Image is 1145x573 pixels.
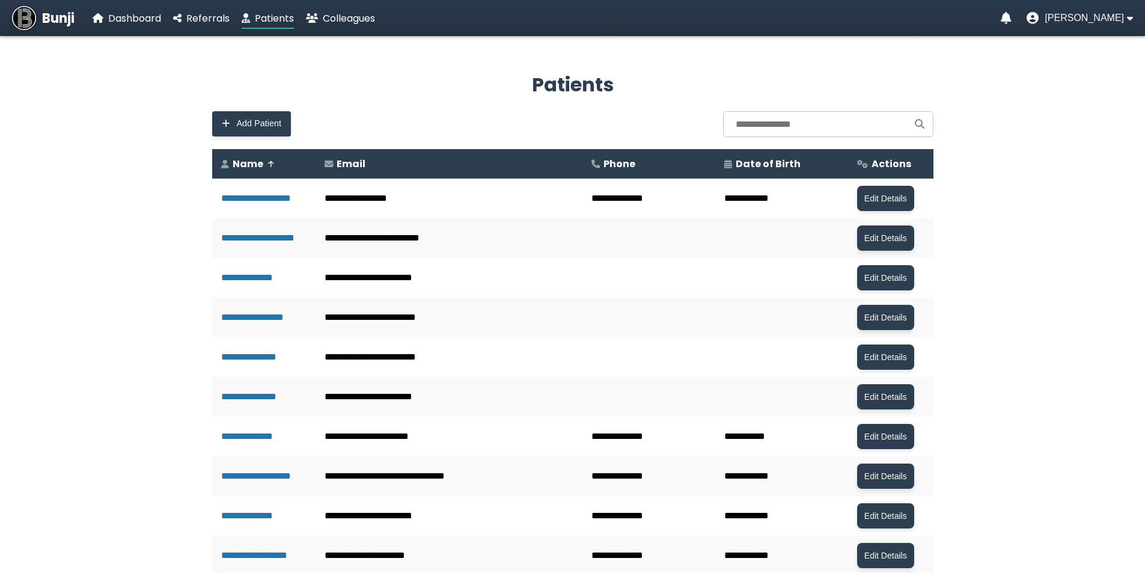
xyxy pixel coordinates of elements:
button: User menu [1027,12,1133,24]
button: Edit [857,503,914,529]
span: Colleagues [323,11,375,25]
a: Notifications [1001,12,1012,24]
button: Edit [857,265,914,290]
h2: Patients [212,70,933,99]
th: Phone [582,149,715,179]
span: Referrals [186,11,230,25]
button: Edit [857,345,914,370]
th: Date of Birth [715,149,848,179]
span: Bunji [42,8,75,28]
span: [PERSON_NAME] [1045,13,1124,23]
button: Edit [857,384,914,409]
button: Edit [857,424,914,449]
span: Add Patient [237,118,281,129]
button: Edit [857,225,914,251]
a: Bunji [12,6,75,30]
button: Add Patient [212,111,291,136]
span: Dashboard [108,11,161,25]
img: Bunji Dental Referral Management [12,6,36,30]
th: Name [212,149,316,179]
th: Actions [848,149,933,179]
a: Colleagues [306,11,375,26]
a: Dashboard [93,11,161,26]
a: Patients [242,11,294,26]
button: Edit [857,305,914,330]
th: Email [316,149,582,179]
span: Patients [255,11,294,25]
button: Edit [857,186,914,211]
button: Edit [857,543,914,568]
button: Edit [857,464,914,489]
a: Referrals [173,11,230,26]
